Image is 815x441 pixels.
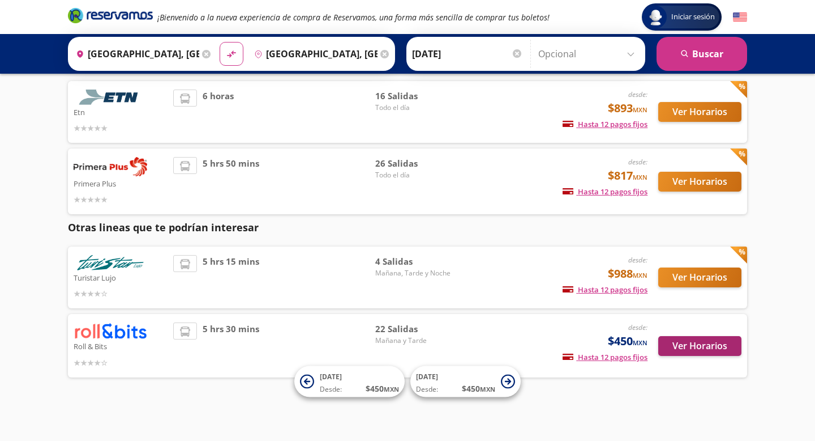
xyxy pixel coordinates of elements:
[74,157,147,176] img: Primera Plus
[416,384,438,395] span: Desde:
[74,176,168,190] p: Primera Plus
[410,366,521,397] button: [DATE]Desde:$450MXN
[480,385,495,393] small: MXN
[375,268,454,278] span: Mañana, Tarde y Noche
[203,323,259,368] span: 5 hrs 30 mins
[320,372,342,381] span: [DATE]
[384,385,399,393] small: MXN
[375,336,454,346] span: Mañana y Tarde
[538,40,640,68] input: Opcional
[658,268,741,287] button: Ver Horarios
[633,271,647,279] small: MXN
[203,157,259,206] span: 5 hrs 50 mins
[563,285,647,295] span: Hasta 12 pagos fijos
[375,103,454,113] span: Todo el día
[157,12,550,23] em: ¡Bienvenido a la nueva experiencia de compra de Reservamos, una forma más sencilla de comprar tus...
[667,11,719,23] span: Iniciar sesión
[203,255,259,300] span: 5 hrs 15 mins
[633,173,647,181] small: MXN
[375,255,454,268] span: 4 Salidas
[74,105,168,118] p: Etn
[74,339,168,353] p: Roll & Bits
[657,37,747,71] button: Buscar
[633,105,647,114] small: MXN
[628,323,647,332] em: desde:
[412,40,523,68] input: Elegir Fecha
[628,157,647,167] em: desde:
[294,366,405,397] button: [DATE]Desde:$450MXN
[74,255,147,270] img: Turistar Lujo
[71,40,199,68] input: Buscar Origen
[320,384,342,395] span: Desde:
[366,383,399,395] span: $ 450
[416,372,438,381] span: [DATE]
[633,338,647,347] small: MXN
[658,102,741,122] button: Ver Horarios
[68,7,153,24] i: Brand Logo
[608,265,647,282] span: $988
[74,323,147,339] img: Roll & Bits
[68,220,747,235] p: Otras lineas que te podrían interesar
[563,352,647,362] span: Hasta 12 pagos fijos
[68,7,153,27] a: Brand Logo
[74,270,168,284] p: Turistar Lujo
[250,40,378,68] input: Buscar Destino
[608,100,647,117] span: $893
[74,90,147,105] img: Etn
[608,333,647,350] span: $450
[375,170,454,180] span: Todo el día
[608,167,647,184] span: $817
[563,186,647,197] span: Hasta 12 pagos fijos
[658,336,741,356] button: Ver Horarios
[462,383,495,395] span: $ 450
[375,323,454,336] span: 22 Salidas
[375,157,454,170] span: 26 Salidas
[563,119,647,129] span: Hasta 12 pagos fijos
[203,90,234,134] span: 6 horas
[733,10,747,24] button: English
[628,90,647,99] em: desde:
[658,172,741,192] button: Ver Horarios
[628,255,647,265] em: desde:
[375,90,454,103] span: 16 Salidas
